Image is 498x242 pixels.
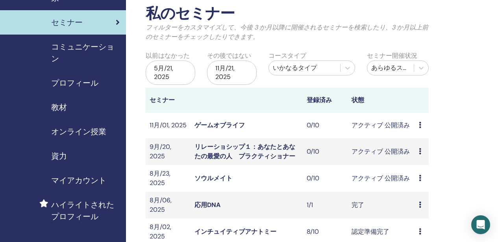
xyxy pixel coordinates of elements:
[348,88,415,113] th: 状態
[348,138,415,165] td: アクティブ 公開済み
[51,101,67,113] span: 教材
[146,51,190,60] label: 以前はなかった
[51,174,106,186] span: マイアカウント
[303,165,348,192] td: 0/10
[146,23,429,42] p: フィルターをカスタマイズして、今後 3 か月以降に開催されるセミナーを検索したり、3 か月以上前のセミナーをチェックしたりできます。
[371,63,410,73] div: あらゆるステータス
[303,192,348,218] td: 1/1
[367,51,417,60] label: セミナー開催状況
[146,165,191,192] td: 8月/23, 2025
[207,60,257,85] div: 11月/21, 2025
[194,121,245,129] a: ゲームオブライフ
[194,227,276,236] a: インチュイティブアナトミー
[303,88,348,113] th: 登録済み
[51,150,67,162] span: 資力
[146,192,191,218] td: 8月/06, 2025
[51,199,120,222] span: ハイライトされたプロフィール
[51,41,120,64] span: コミュニケーション
[146,113,191,138] td: 11月/01, 2025
[348,165,415,192] td: アクティブ 公開済み
[51,16,83,28] span: セミナー
[348,113,415,138] td: アクティブ 公開済み
[146,138,191,165] td: 9月/20, 2025
[348,192,415,218] td: 完了
[268,51,306,60] label: コースタイプ
[273,63,336,73] div: いかなるタイプ
[194,201,220,209] a: 応用DNA
[471,215,490,234] div: Open Intercom Messenger
[194,143,295,160] a: リレーショシップ１：あなたとあなたの最愛の人 プラクティショナー
[303,138,348,165] td: 0/10
[303,113,348,138] td: 0/10
[194,174,232,182] a: ソウルメイト
[51,77,98,89] span: プロフィール
[146,88,191,113] th: セミナー
[207,51,251,60] label: その後ではない
[146,60,195,85] div: 5月/21, 2025
[51,126,106,137] span: オンライン授業
[146,5,429,23] h2: 私のセミナー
